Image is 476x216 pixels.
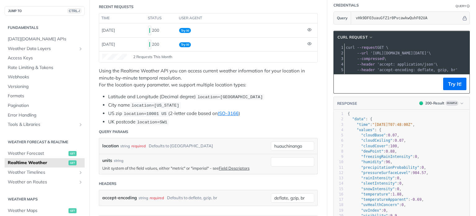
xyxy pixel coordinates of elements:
a: Realtime Weatherget [5,158,85,168]
a: Error Handling [5,111,85,120]
div: 1 [334,111,343,117]
div: QueryInformation [456,4,470,8]
span: [DATE][DOMAIN_NAME] APIs [8,36,83,42]
label: location [102,141,119,150]
span: Rate Limiting & Tokens [8,65,83,71]
button: 200200-ResultExample [416,100,466,106]
span: Error Handling [8,112,83,118]
span: Weather Timelines [8,169,77,176]
input: apikey [353,12,461,24]
span: "pressureSurfaceLevel" [361,171,410,175]
span: [DATE] [102,42,115,47]
div: 200 [148,25,174,36]
i: Information [467,5,470,8]
span: : , [348,171,428,175]
span: "sleetIntensity" [361,181,397,186]
span: 0 [397,176,399,180]
span: --header [357,68,375,72]
span: "cloudBase" [361,133,386,137]
span: get [68,208,77,213]
span: Pagination [8,103,83,109]
span: "dewPoint" [361,149,383,154]
a: Weather Data LayersShow subpages for Weather Data Layers [5,44,85,53]
span: 0 [399,181,401,186]
div: 9 [334,154,343,159]
span: Try It! [179,42,191,47]
span: : , [348,138,406,143]
span: "precipitationProbability" [361,165,419,170]
div: string [139,193,148,202]
span: 200 [149,42,150,47]
button: Query [334,12,351,24]
span: Weather Data Layers [8,46,77,52]
div: 6 [334,138,343,143]
span: 0 [415,154,417,159]
a: [DATE][DOMAIN_NAME] APIs [5,34,85,44]
span: 0.07 [395,138,404,143]
span: : , [348,149,397,154]
div: 2 [334,50,344,56]
span: 200 [149,28,150,33]
a: Weather TimelinesShow subpages for Weather Timelines [5,168,85,177]
span: - [410,197,412,202]
span: '[URL][DOMAIN_NAME][DATE]' [370,51,429,55]
span: "humidity" [361,160,383,164]
span: : , [348,165,426,170]
div: 12 [334,170,343,176]
label: units [102,157,112,164]
span: 'accept-encoding: deflate, gzip, br' [377,68,458,72]
a: Weather Mapsget [5,206,85,215]
div: Headers [99,181,117,186]
span: : , [348,208,388,213]
span: location=[GEOGRAPHIC_DATA] [197,95,263,99]
span: cURL Request [337,34,368,40]
span: Try It! [179,28,191,33]
div: 200 - Result [425,100,444,106]
div: 17 [334,197,343,202]
a: Access Keys [5,53,85,63]
button: Copy to clipboard [337,79,346,89]
span: : , [348,144,399,148]
div: 16 [334,192,343,197]
span: "rainIntensity" [361,176,394,180]
span: location=SW1 [137,120,167,125]
span: Tools & Libraries [8,122,77,128]
span: 96 [386,160,390,164]
span: "freezingRainIntensity" [361,154,412,159]
span: Formats [8,93,83,99]
button: Show subpages for Weather on Routes [78,180,83,185]
div: 7 [334,144,343,149]
span: : , [348,203,406,207]
p: Using the Realtime Weather API you can access current weather information for your location in mi... [99,67,318,89]
a: ISO-3166 [218,110,239,116]
span: GET \ [346,45,388,50]
div: required [131,141,146,150]
span: --header [357,62,375,67]
a: Field Descriptors [219,166,249,171]
span: "[DATE]T07:48:00Z" [372,122,413,127]
canvas: Line Graph [102,54,127,60]
span: : , [348,160,393,164]
div: 15 [334,186,343,192]
span: "cloudCeiling" [361,138,392,143]
span: 100 [390,144,397,148]
div: 4 [334,62,344,67]
div: 10 [334,159,343,165]
div: 5 [334,67,344,73]
span: : , [348,192,404,196]
span: : , [348,181,404,186]
span: 0.07 [388,133,397,137]
h2: Fundamentals [5,25,85,30]
p: Unit system of the field values, either "metric" or "imperial" - see [102,165,268,171]
div: Credentials [333,2,359,8]
span: get [68,151,77,156]
th: user agent [177,13,305,23]
a: Rate Limiting & Tokens [5,63,85,72]
span: 200 [419,101,423,105]
span: "cloudCover" [361,144,388,148]
span: "temperature" [361,192,390,196]
span: : { [348,117,372,121]
div: string [120,141,130,150]
span: { [348,112,350,116]
a: Versioning [5,82,85,91]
